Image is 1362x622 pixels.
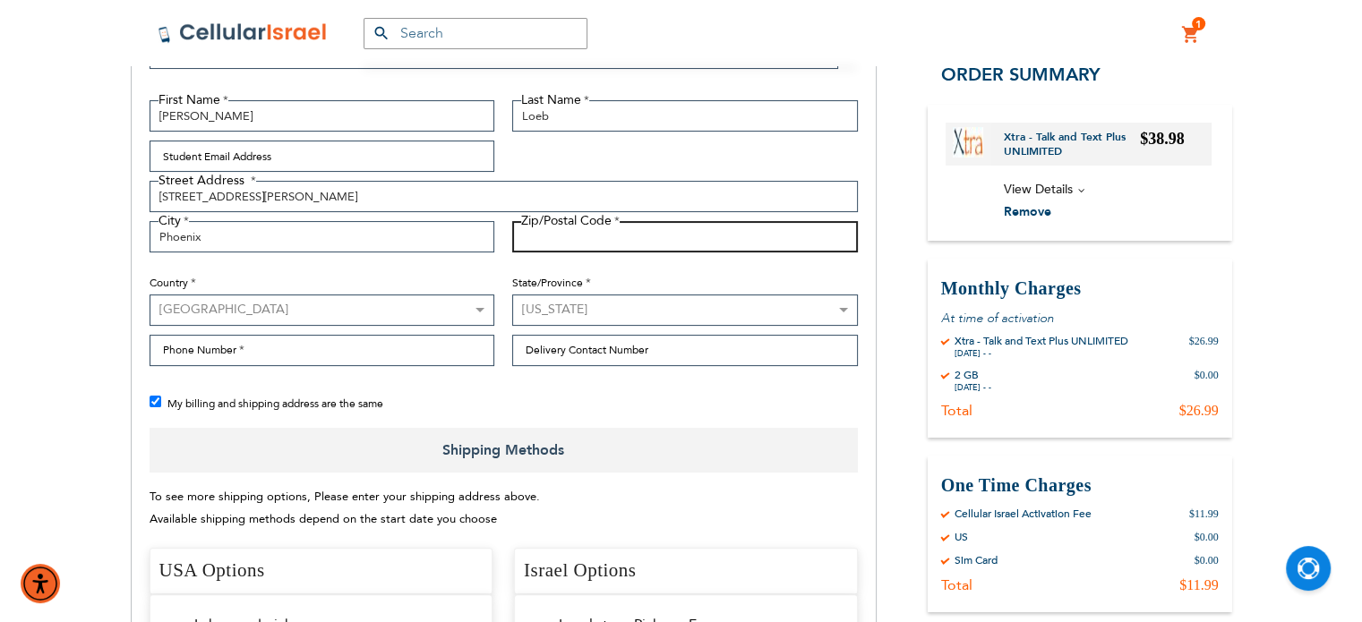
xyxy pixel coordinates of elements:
div: Xtra - Talk and Text Plus UNLIMITED [955,334,1128,348]
span: 1 [1195,17,1202,31]
div: $0.00 [1195,553,1219,567]
div: $0.00 [1195,368,1219,393]
div: [DATE] - - [955,382,991,393]
div: $11.99 [1179,576,1218,594]
h3: One Time Charges [941,473,1219,498]
div: 2 GB [955,368,991,382]
span: To see more shipping options, Please enter your shipping address above. Available shipping method... [150,489,540,527]
span: Remove [1004,203,1051,220]
span: Shipping Methods [150,428,858,473]
h4: Israel Options [514,548,858,594]
div: Cellular Israel Activation Fee [955,507,1092,521]
p: At time of activation [941,310,1219,327]
div: $0.00 [1195,530,1219,544]
span: $38.98 [1140,130,1185,148]
span: Order Summary [941,63,1101,87]
div: $26.99 [1189,334,1219,359]
a: Xtra - Talk and Text Plus UNLIMITED [1004,130,1141,158]
div: Sim Card [955,553,998,567]
img: Cellular Israel Logo [158,22,328,44]
input: Search [364,18,587,49]
span: My billing and shipping address are the same [167,396,383,411]
div: Total [941,576,972,594]
div: [DATE] - - [955,348,1128,359]
div: Total [941,402,972,420]
div: $11.99 [1189,507,1219,521]
div: $26.99 [1179,402,1219,420]
h3: Monthly Charges [941,277,1219,301]
div: Accessibility Menu [21,564,60,603]
div: US [955,530,968,544]
h4: USA Options [150,548,493,594]
span: View Details [1004,181,1073,198]
a: 1 [1181,24,1201,46]
img: Xtra - Talk and Text Plus UNLIMITED [953,127,983,158]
